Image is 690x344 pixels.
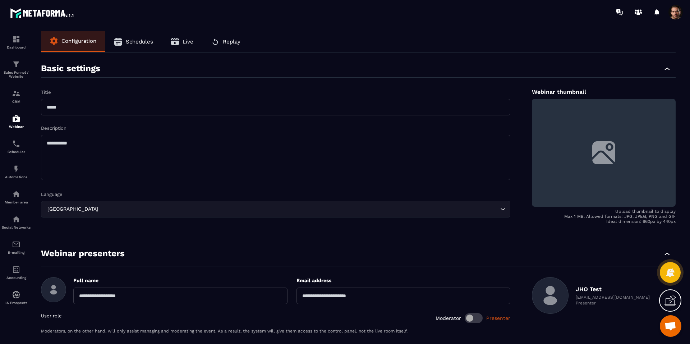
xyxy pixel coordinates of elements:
span: Moderator [436,315,461,321]
img: accountant [12,265,20,274]
span: Replay [223,38,240,45]
p: IA Prospects [2,301,31,305]
p: Upload thumbnail to display [532,209,676,214]
a: accountantaccountantAccounting [2,260,31,285]
p: Social Networks [2,225,31,229]
a: automationsautomationsMember area [2,184,31,210]
label: Description [41,125,66,131]
img: email [12,240,20,249]
p: Moderators, on the other hand, will only assist managing and moderating the event. As a result, t... [41,329,510,334]
span: Live [183,38,193,45]
a: automationsautomationsWebinar [2,109,31,134]
p: Email address [296,277,511,284]
div: Search for option [41,201,510,217]
button: Replay [202,31,249,52]
p: Ideal dimension: 660px by 440px [532,219,676,224]
span: Schedules [126,38,153,45]
button: Schedules [105,31,162,52]
img: scheduler [12,139,20,148]
p: User role [41,313,62,323]
p: Member area [2,200,31,204]
p: Sales Funnel / Website [2,70,31,78]
input: Search for option [100,205,498,213]
p: Accounting [2,276,31,280]
p: Automations [2,175,31,179]
img: social-network [12,215,20,224]
a: formationformationCRM [2,84,31,109]
p: Presenter [576,301,650,306]
img: formation [12,60,20,69]
p: Max 1 MB. Allowed formats: JPG, JPEG, PNG and GIF [532,214,676,219]
span: Presenter [486,315,510,321]
p: CRM [2,100,31,104]
img: automations [12,290,20,299]
img: formation [12,89,20,98]
p: [EMAIL_ADDRESS][DOMAIN_NAME] [576,295,650,300]
label: Title [41,90,51,95]
a: emailemailE-mailing [2,235,31,260]
p: Basic settings [41,63,100,74]
p: Webinar presenters [41,248,125,259]
span: [GEOGRAPHIC_DATA] [46,205,100,213]
img: automations [12,114,20,123]
img: automations [12,190,20,198]
p: Full name [73,277,287,284]
img: logo [10,6,75,19]
img: formation [12,35,20,43]
a: formationformationSales Funnel / Website [2,55,31,84]
p: Webinar [2,125,31,129]
a: formationformationDashboard [2,29,31,55]
p: E-mailing [2,251,31,254]
button: Live [162,31,202,52]
a: automationsautomationsAutomations [2,159,31,184]
p: Webinar thumbnail [532,88,676,95]
a: social-networksocial-networkSocial Networks [2,210,31,235]
p: JHO Test [576,286,650,293]
p: Dashboard [2,45,31,49]
label: Language [41,192,63,197]
a: schedulerschedulerScheduler [2,134,31,159]
img: automations [12,165,20,173]
p: Scheduler [2,150,31,154]
span: Configuration [61,38,96,44]
button: Configuration [41,31,105,51]
a: Mở cuộc trò chuyện [660,315,681,337]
